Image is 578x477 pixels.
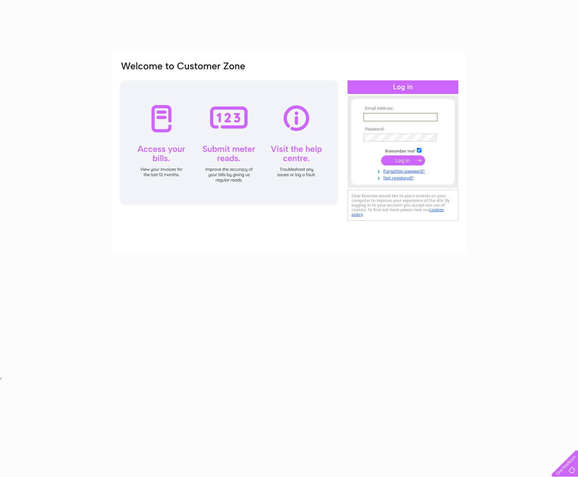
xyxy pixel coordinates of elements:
[352,207,444,217] a: cookies policy
[362,127,444,132] th: Password:
[363,167,444,174] a: Forgotten password?
[348,190,458,221] div: Clear Business would like to place cookies on your computer to improve your experience of the sit...
[381,155,425,165] input: Submit
[362,147,444,154] td: Remember me?
[362,106,444,111] th: Email Address:
[363,174,444,181] a: Not registered?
